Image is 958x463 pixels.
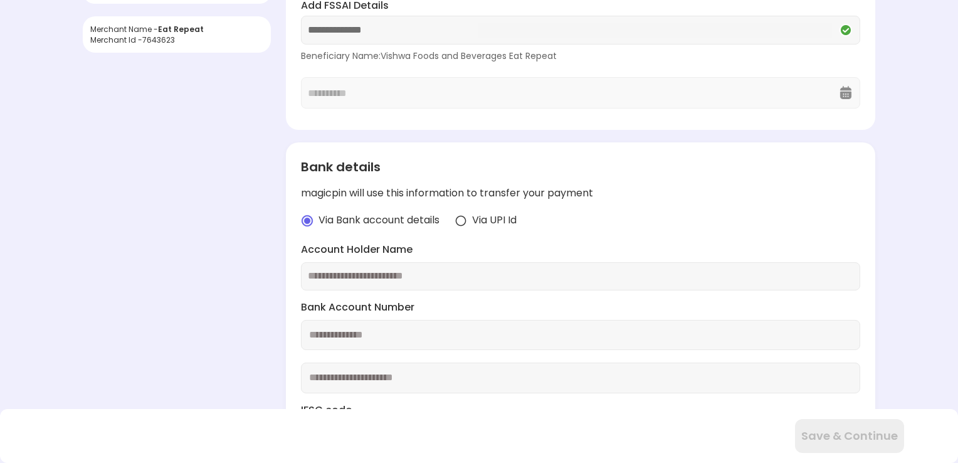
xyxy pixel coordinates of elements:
button: Save & Continue [795,419,904,453]
img: radio [301,215,313,227]
span: Eat Repeat [158,24,204,35]
div: Beneficiary Name: Vishwa Foods and Beverages Eat Repeat [301,50,861,62]
span: Via UPI Id [472,213,517,228]
label: IFSC code [301,403,861,418]
div: magicpin will use this information to transfer your payment [301,186,861,201]
label: Account Holder Name [301,243,861,257]
div: Merchant Name - [90,24,263,35]
img: Q2VREkDUCX-Nh97kZdnvclHTixewBtwTiuomQU4ttMKm5pUNxe9W_NURYrLCGq_Mmv0UDstOKswiepyQhkhj-wqMpwXa6YfHU... [838,23,853,38]
img: radio [455,215,467,227]
span: Via Bank account details [318,213,440,228]
div: Bank details [301,157,861,176]
div: Merchant Id - 7643623 [90,35,263,45]
label: Bank Account Number [301,301,861,315]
